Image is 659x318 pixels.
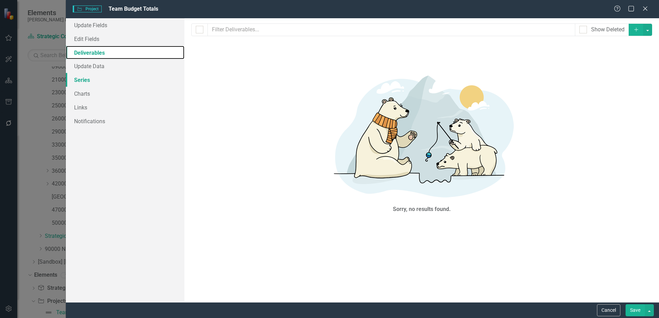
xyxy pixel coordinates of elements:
[591,26,625,34] div: Show Deleted
[393,205,451,213] div: Sorry, no results found.
[207,23,575,36] input: Filter Deliverables...
[66,59,184,73] a: Update Data
[318,66,525,204] img: No results found
[597,304,620,316] button: Cancel
[626,304,645,316] button: Save
[66,100,184,114] a: Links
[66,46,184,60] a: Deliverables
[109,6,158,12] span: Team Budget Totals
[66,73,184,87] a: Series
[66,18,184,32] a: Update Fields
[66,87,184,100] a: Charts
[66,114,184,128] a: Notifications
[73,6,101,12] span: Project
[66,32,184,46] a: Edit Fields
